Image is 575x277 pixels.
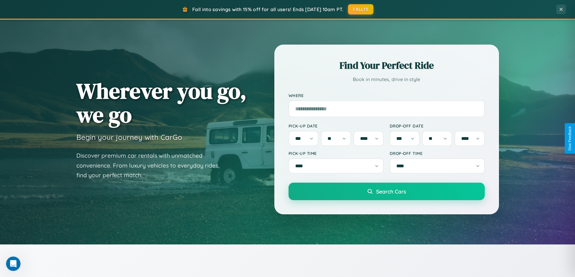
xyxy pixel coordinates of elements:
[76,133,182,142] h3: Begin your journey with CarGo
[192,6,343,12] span: Fall into savings with 15% off for all users! Ends [DATE] 10am PT.
[289,151,384,156] label: Pick-up Time
[76,151,227,180] p: Discover premium car rentals with unmatched convenience. From luxury vehicles to everyday rides, ...
[348,4,373,14] button: FALL15
[289,123,384,128] label: Pick-up Date
[289,75,485,84] p: Book in minutes, drive in style
[289,183,485,200] button: Search Cars
[390,151,485,156] label: Drop-off Time
[568,126,572,151] div: Give Feedback
[376,188,406,195] span: Search Cars
[6,257,21,271] iframe: Intercom live chat
[76,79,247,127] h1: Wherever you go, we go
[289,93,485,98] label: Where
[390,123,485,128] label: Drop-off Date
[289,59,485,72] h2: Find Your Perfect Ride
